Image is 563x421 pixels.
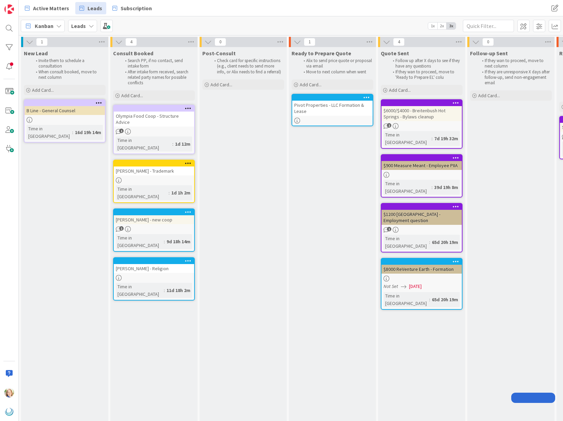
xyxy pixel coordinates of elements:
img: Visit kanbanzone.com [4,4,14,14]
a: $8000 ReVenture Earth - FormationNot Set[DATE]Time in [GEOGRAPHIC_DATA]:65d 20h 19m [381,258,463,310]
span: 3x [447,23,456,29]
span: : [72,129,73,136]
a: $1200 [GEOGRAPHIC_DATA] - Employment questionTime in [GEOGRAPHIC_DATA]:65d 20h 19m [381,203,463,252]
div: [PERSON_NAME] - Trademark [114,166,194,175]
span: 1 [304,38,315,46]
div: Olympia Food Coop - Structure Advice [114,112,194,127]
a: Pivot Properties - LLC Formation & Lease [292,94,373,126]
a: Leads [75,2,106,14]
span: : [164,287,165,294]
li: Alix to send price quote or proposal via email [300,58,372,69]
div: [PERSON_NAME] - new coop [114,209,194,224]
div: 9d 18h 14m [165,238,192,245]
span: Active Matters [33,4,69,12]
span: Subscription [121,4,152,12]
span: Add Card... [300,82,322,88]
span: 1 [387,227,391,231]
div: Time in [GEOGRAPHIC_DATA] [384,131,432,146]
div: Time in [GEOGRAPHIC_DATA] [116,283,164,298]
div: 7d 19h 32m [433,135,460,142]
span: Post-Consult [202,50,236,57]
div: Pivot Properties - LLC Formation & Lease [292,95,373,116]
span: : [169,189,170,197]
div: [PERSON_NAME] - Religion [114,258,194,273]
span: 0 [215,38,226,46]
div: $8000 ReVenture Earth - Formation [381,259,462,274]
div: Pivot Properties - LLC Formation & Lease [292,101,373,116]
span: : [172,140,173,148]
a: Active Matters [21,2,73,14]
div: 1d 1h 2m [170,189,192,197]
span: : [432,135,433,142]
div: Time in [GEOGRAPHIC_DATA] [116,234,164,249]
span: Add Card... [389,87,411,93]
span: Consult Booked [113,50,153,57]
span: New Lead [24,50,48,57]
span: : [164,238,165,245]
span: Add Card... [32,87,54,93]
span: [DATE] [409,283,422,290]
a: $900 Measure Meant - Employee PIIATime in [GEOGRAPHIC_DATA]:39d 19h 8m [381,154,463,198]
div: B Line - General Counsel [25,106,105,115]
li: When consult booked, move to next column [32,69,105,81]
span: Quote Sent [381,50,409,57]
div: $900 Measure Meant - Employee PIIA [381,155,462,170]
span: 4 [125,38,137,46]
div: Time in [GEOGRAPHIC_DATA] [384,292,429,307]
li: After intake form received, search related party names for possible conflicts [121,69,194,86]
span: Follow-up Sent [470,50,508,57]
i: Not Set [384,283,398,289]
div: $6000/$4000 - Breitenbush Hot Springs - Bylaws cleanup [381,106,462,121]
div: [PERSON_NAME] - Religion [114,264,194,273]
div: $900 Measure Meant - Employee PIIA [381,161,462,170]
div: Time in [GEOGRAPHIC_DATA] [116,185,169,200]
span: 1x [428,23,437,29]
a: $6000/$4000 - Breitenbush Hot Springs - Bylaws cleanupTime in [GEOGRAPHIC_DATA]:7d 19h 32m [381,99,463,149]
div: Time in [GEOGRAPHIC_DATA] [116,136,172,151]
img: avatar [4,407,14,417]
div: Time in [GEOGRAPHIC_DATA] [384,235,429,250]
div: 39d 19h 8m [433,184,460,191]
span: 4 [393,38,405,46]
li: Check card for specific instructions (e.g., client needs to send more info, or Alix needs to find... [210,58,283,75]
b: Leads [71,23,86,29]
span: Leads [88,4,102,12]
span: 1 [119,129,124,133]
span: Kanban [35,22,53,30]
div: Olympia Food Coop - Structure Advice [114,105,194,127]
div: Time in [GEOGRAPHIC_DATA] [27,125,72,140]
a: [PERSON_NAME] - new coopTime in [GEOGRAPHIC_DATA]:9d 18h 14m [113,208,195,252]
div: $6000/$4000 - Breitenbush Hot Springs - Bylaws cleanup [381,100,462,121]
li: If they are unresponsive X days after follow-up, send non-engagement email [478,69,551,86]
li: Invite them to schedule a consultation [32,58,105,69]
div: $1200 [GEOGRAPHIC_DATA] - Employment question [381,204,462,225]
span: 1 [36,38,48,46]
span: Add Card... [478,92,500,99]
a: [PERSON_NAME] - ReligionTime in [GEOGRAPHIC_DATA]:11d 18h 2m [113,257,195,301]
span: Add Card... [210,82,232,88]
div: 16d 19h 14m [73,129,103,136]
div: 11d 18h 2m [165,287,192,294]
input: Quick Filter... [463,20,514,32]
a: [PERSON_NAME] - TrademarkTime in [GEOGRAPHIC_DATA]:1d 1h 2m [113,160,195,203]
a: B Line - General CounselTime in [GEOGRAPHIC_DATA]:16d 19h 14m [24,99,106,143]
a: Subscription [108,2,156,14]
li: Follow up after X days to see if they have any questions [389,58,462,69]
span: 2x [437,23,447,29]
li: Search PP, if no contact, send intake form [121,58,194,69]
span: : [429,296,430,303]
div: [PERSON_NAME] - Trademark [114,160,194,175]
li: Move to next column when went [300,69,372,75]
div: 65d 20h 19m [430,296,460,303]
div: $8000 ReVenture Earth - Formation [381,265,462,274]
span: 2 [387,123,391,128]
a: Olympia Food Coop - Structure AdviceTime in [GEOGRAPHIC_DATA]:1d 12m [113,105,195,154]
div: B Line - General Counsel [25,100,105,115]
div: $1200 [GEOGRAPHIC_DATA] - Employment question [381,210,462,225]
div: 1d 12m [173,140,192,148]
span: Ready to Prepare Quote [292,50,351,57]
li: If they wan to proceed, move to next column [478,58,551,69]
span: : [429,238,430,246]
li: If they wan to proceed, move to 'Ready to Prepare EL' colu [389,69,462,81]
span: : [432,184,433,191]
